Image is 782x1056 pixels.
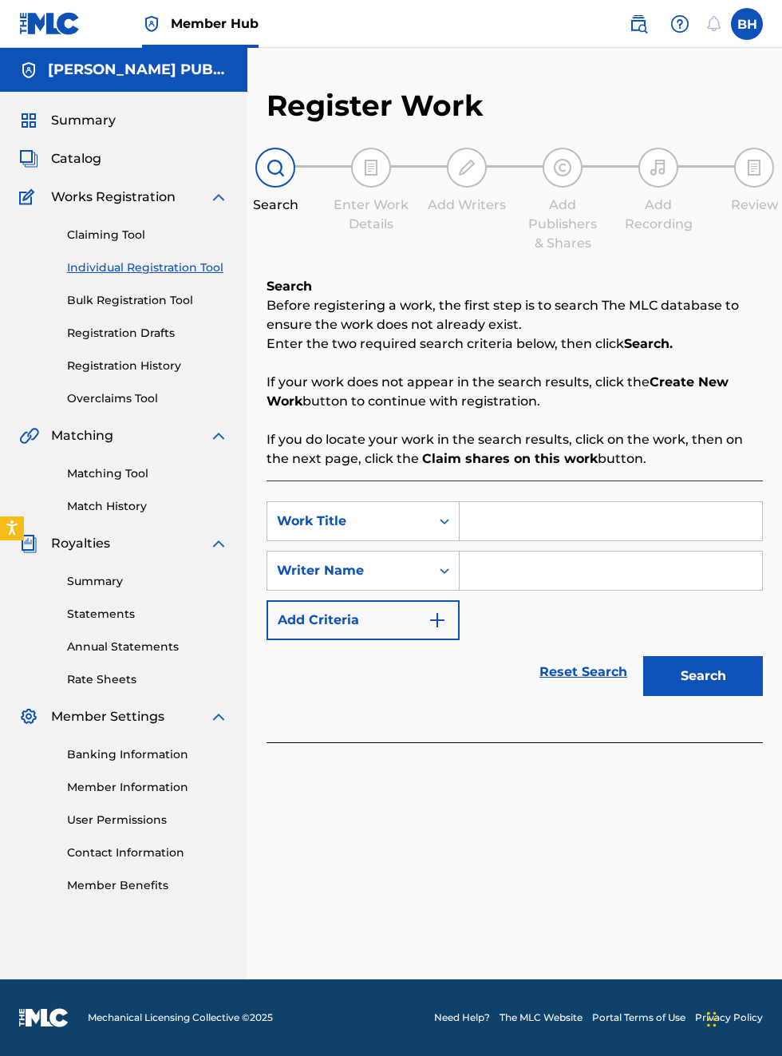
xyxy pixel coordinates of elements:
iframe: Resource Center [737,749,782,868]
img: MLC Logo [19,12,81,35]
h5: BOBBY HAMILTON PUBLISHING [48,61,228,79]
p: Before registering a work, the first step is to search The MLC database to ensure the work does n... [267,296,763,334]
div: Add Publishers & Shares [523,196,602,253]
strong: Claim shares on this work [422,451,598,466]
a: Statements [67,606,228,623]
p: If you do locate your work in the search results, click on the work, then on the next page, click... [267,430,763,469]
img: step indicator icon for Enter Work Details [361,158,381,177]
img: Summary [19,111,38,130]
span: Member Settings [51,707,164,726]
img: expand [209,707,228,726]
a: Summary [67,573,228,590]
div: Work Title [277,512,421,531]
img: expand [209,534,228,553]
p: If your work does not appear in the search results, click the button to continue with registration. [267,373,763,411]
img: Accounts [19,61,38,80]
div: Notifications [705,16,721,32]
a: Matching Tool [67,465,228,482]
img: expand [209,426,228,445]
a: User Permissions [67,812,228,829]
div: Drag [707,995,717,1043]
strong: Search. [624,336,673,351]
a: SummarySummary [19,111,116,130]
b: Search [267,279,312,294]
a: Match History [67,498,228,515]
span: Royalties [51,534,110,553]
a: Overclaims Tool [67,390,228,407]
div: Help [664,8,696,40]
a: Portal Terms of Use [592,1011,685,1025]
img: search [629,14,648,34]
div: Enter Work Details [331,196,411,234]
img: Works Registration [19,188,40,207]
img: step indicator icon for Add Publishers & Shares [553,158,572,177]
img: 9d2ae6d4665cec9f34b9.svg [428,611,447,630]
span: Matching [51,426,113,445]
img: Royalties [19,534,38,553]
h2: Register Work [267,88,484,124]
span: Works Registration [51,188,176,207]
iframe: Chat Widget [702,979,782,1056]
div: Writer Name [277,561,421,580]
img: Top Rightsholder [142,14,161,34]
p: Enter the two required search criteria below, then click [267,334,763,354]
a: Contact Information [67,844,228,861]
img: step indicator icon for Search [266,158,285,177]
img: help [670,14,689,34]
a: Member Benefits [67,877,228,894]
img: Matching [19,426,39,445]
a: The MLC Website [500,1011,583,1025]
div: Add Writers [427,196,507,215]
form: Search Form [267,501,763,704]
a: Rate Sheets [67,671,228,688]
a: Public Search [622,8,654,40]
img: Member Settings [19,707,38,726]
a: Annual Statements [67,639,228,655]
div: User Menu [731,8,763,40]
div: Add Recording [618,196,698,234]
img: step indicator icon for Add Writers [457,158,476,177]
a: Member Information [67,779,228,796]
button: Search [643,656,763,696]
a: Reset Search [531,655,635,690]
img: step indicator icon for Review [744,158,764,177]
a: Need Help? [434,1011,490,1025]
span: Mechanical Licensing Collective © 2025 [88,1011,273,1025]
span: Catalog [51,149,101,168]
img: Catalog [19,149,38,168]
a: Registration History [67,358,228,374]
div: Search [235,196,315,215]
img: expand [209,188,228,207]
img: logo [19,1008,69,1027]
a: Registration Drafts [67,325,228,342]
a: Individual Registration Tool [67,259,228,276]
a: Privacy Policy [695,1011,763,1025]
img: step indicator icon for Add Recording [649,158,668,177]
span: Member Hub [171,14,259,33]
span: Summary [51,111,116,130]
a: Banking Information [67,746,228,763]
button: Add Criteria [267,600,460,640]
a: CatalogCatalog [19,149,101,168]
a: Bulk Registration Tool [67,292,228,309]
a: Claiming Tool [67,227,228,243]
